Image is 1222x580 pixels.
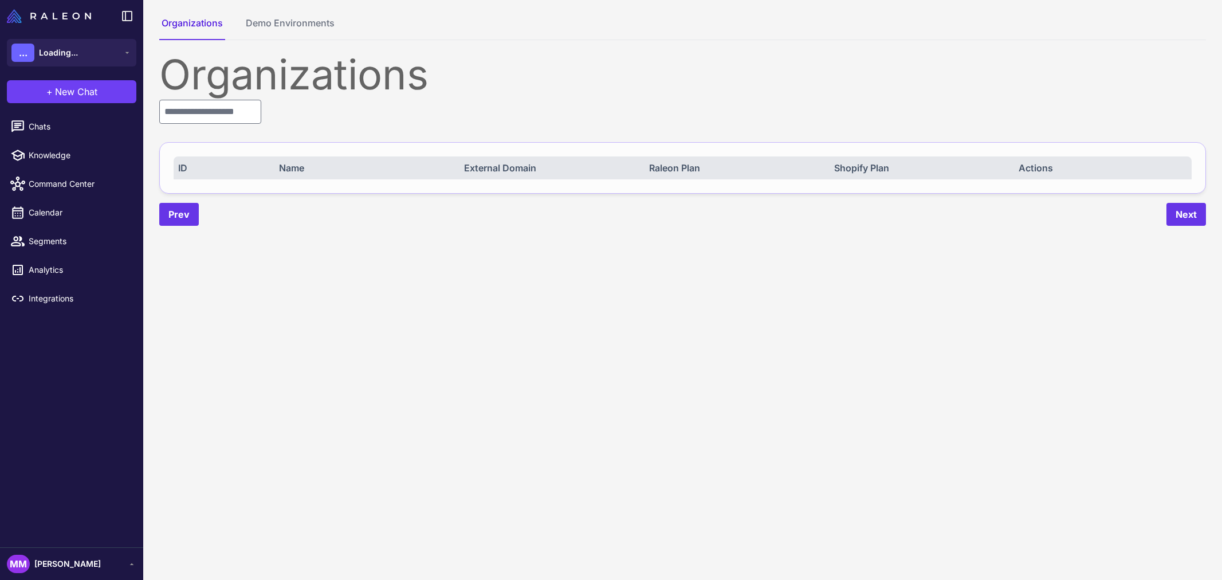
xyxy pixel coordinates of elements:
div: External Domain [464,161,632,175]
div: Actions [1019,161,1187,175]
span: Knowledge [29,149,129,162]
span: [PERSON_NAME] [34,558,101,570]
span: Calendar [29,206,129,219]
div: ... [11,44,34,62]
span: Analytics [29,264,129,276]
div: Organizations [159,54,1206,95]
div: Name [279,161,447,175]
div: ID [178,161,262,175]
button: Next [1166,203,1206,226]
div: Raleon Plan [649,161,818,175]
span: + [46,85,53,99]
a: Knowledge [5,143,139,167]
div: MM [7,555,30,573]
button: Demo Environments [243,16,337,40]
span: New Chat [55,85,97,99]
img: Raleon Logo [7,9,91,23]
a: Analytics [5,258,139,282]
span: Segments [29,235,129,248]
button: Prev [159,203,199,226]
button: +New Chat [7,80,136,103]
a: Command Center [5,172,139,196]
a: Chats [5,115,139,139]
a: Segments [5,229,139,253]
span: Integrations [29,292,129,305]
button: ...Loading... [7,39,136,66]
span: Command Center [29,178,129,190]
a: Integrations [5,287,139,311]
a: Calendar [5,201,139,225]
span: Loading... [39,46,78,59]
button: Organizations [159,16,225,40]
span: Chats [29,120,129,133]
div: Shopify Plan [834,161,1003,175]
